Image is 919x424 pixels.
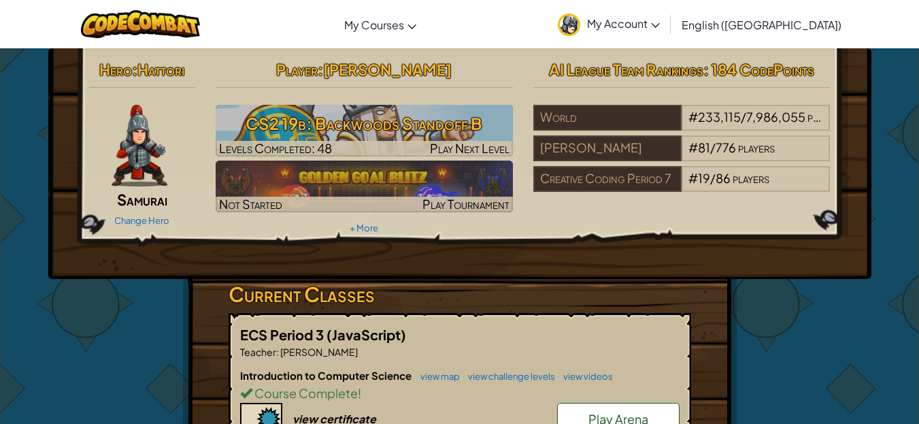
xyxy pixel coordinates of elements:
span: players [733,170,769,186]
a: My Courses [337,6,423,43]
a: My Account [551,3,667,46]
span: 776 [716,140,736,155]
img: CodeCombat logo [81,10,200,38]
span: / [710,140,716,155]
a: English ([GEOGRAPHIC_DATA]) [675,6,848,43]
span: players [738,140,775,155]
span: 19 [698,170,710,186]
div: Creative Coding Period 7 [533,166,682,192]
span: Hattori [137,60,184,79]
div: [PERSON_NAME] [533,135,682,161]
a: view challenge levels [461,371,555,382]
span: / [710,170,716,186]
img: samurai.pose.png [112,105,167,186]
span: Course Complete [252,385,358,401]
div: World [533,105,682,131]
span: Samurai [117,190,167,209]
span: Play Tournament [422,196,509,212]
span: players [807,109,844,125]
span: : [318,60,323,79]
span: 7,986,055 [746,109,805,125]
span: English ([GEOGRAPHIC_DATA]) [682,18,841,32]
a: [PERSON_NAME]#81/776players [533,148,831,164]
span: [PERSON_NAME] [279,346,358,358]
span: Levels Completed: 48 [219,140,332,156]
span: AI League Team Rankings [549,60,703,79]
span: : [132,60,137,79]
a: view videos [556,371,613,382]
h3: Current Classes [229,279,691,310]
span: My Account [587,16,660,31]
a: + More [350,223,378,233]
span: Teacher [240,346,276,358]
a: Not StartedPlay Tournament [216,161,513,212]
span: : [276,346,279,358]
a: World#233,115/7,986,055players [533,118,831,133]
span: Play Next Level [430,140,509,156]
span: 81 [698,140,710,155]
a: Play Next Level [216,105,513,157]
span: # [688,170,698,186]
a: view map [414,371,460,382]
span: ! [358,385,361,401]
a: Change Hero [114,215,169,226]
img: CS2 19b: Backwoods Standoff B [216,105,513,157]
a: Creative Coding Period 7#19/86players [533,179,831,195]
h3: CS2 19b: Backwoods Standoff B [216,108,513,139]
span: Player [276,60,318,79]
span: ECS Period 3 [240,326,327,343]
img: Golden Goal [216,161,513,212]
span: Not Started [219,196,282,212]
span: # [688,109,698,125]
span: 233,115 [698,109,741,125]
span: [PERSON_NAME] [323,60,452,79]
span: Hero [99,60,132,79]
span: / [741,109,746,125]
span: (JavaScript) [327,326,406,343]
span: # [688,140,698,155]
span: Introduction to Computer Science [240,369,414,382]
span: My Courses [344,18,404,32]
span: 86 [716,170,731,186]
span: : 184 CodePoints [703,60,814,79]
img: avatar [558,14,580,36]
